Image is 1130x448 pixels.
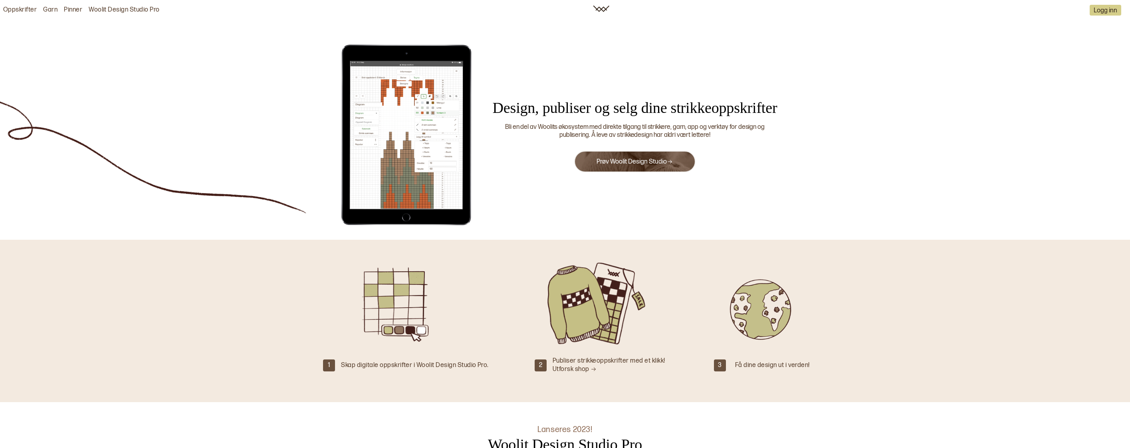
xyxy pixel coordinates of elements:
[490,123,780,140] div: Bli en del av Woolits økosystem med direkte tilgang til strikkere, garn, app og verktøy for desig...
[323,359,335,371] div: 1
[553,357,665,374] div: Publiser strikkeoppskrifter med et klikk!
[574,151,695,172] button: Prøv Woolit Design Studio
[341,361,488,370] div: Skap digitale oppskrifter i Woolit Design Studio Pro.
[337,43,476,227] img: Illustrasjon av Woolit Design Studio Pro
[705,260,813,347] img: Jordkloden
[1090,5,1121,16] button: Logg inn
[535,359,547,371] div: 2
[597,158,673,166] a: Prøv Woolit Design Studio
[543,260,651,347] img: Strikket genser og oppskrift til salg.
[735,361,810,370] div: Få dine design ut i verden!
[553,365,597,373] a: Utforsk shop
[64,6,82,14] a: Pinner
[537,424,592,435] div: Lanseres 2023!
[89,6,160,14] a: Woolit Design Studio Pro
[593,6,609,12] img: Woolit ikon
[349,260,457,347] img: Illustrasjon av Woolit Design Studio Pro
[43,6,57,14] a: Garn
[480,98,790,118] div: Design, publiser og selg dine strikkeoppskrifter
[714,359,726,371] div: 3
[3,6,37,14] a: Oppskrifter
